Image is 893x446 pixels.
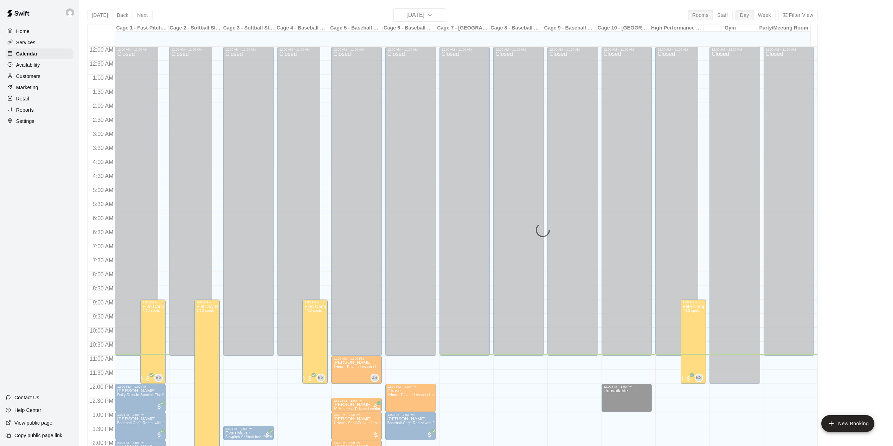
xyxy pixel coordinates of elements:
[91,201,115,207] span: 5:30 AM
[304,301,326,304] div: 9:00 AM – 12:00 PM
[157,374,163,382] span: Baseline Staff
[6,105,73,115] a: Reports
[142,301,163,304] div: 9:00 AM – 12:00 PM
[88,384,115,390] span: 12:00 PM
[602,384,652,412] div: 12:00 PM – 1:00 PM: Unavailable
[277,47,320,356] div: 12:00 AM – 11:00 AM: Closed
[14,432,62,439] p: Copy public page link
[650,25,704,32] div: High Performance Lane
[696,374,702,381] span: BS
[88,342,115,348] span: 10:30 AM
[331,356,382,384] div: 11:00 AM – 12:00 PM: Matt Burke
[6,48,73,59] div: Calendar
[550,51,596,358] div: Closed
[88,328,115,334] span: 10:00 AM
[372,403,379,410] span: All customers have paid
[88,370,115,376] span: 11:30 AM
[91,440,115,446] span: 2:00 PM
[225,435,360,439] span: Slo-pitch Softball Iron [PERSON_NAME] Machine - Cage 3 (4 People Maximum!)
[154,374,163,382] div: Baseline Staff
[493,47,544,356] div: 12:00 AM – 11:00 AM: Closed
[91,89,115,95] span: 1:30 AM
[495,51,542,358] div: Closed
[222,25,276,32] div: Cage 3 - Softball Slo-pitch Iron [PERSON_NAME] & Baseball Pitching Machine
[383,25,436,32] div: Cage 6 - Baseball Pitching Machine
[91,243,115,249] span: 7:00 AM
[604,48,650,51] div: 12:00 AM – 11:00 AM
[88,47,115,53] span: 12:00 AM
[6,82,73,93] div: Marketing
[16,118,34,125] p: Settings
[225,48,272,51] div: 12:00 AM – 11:00 AM
[329,25,383,32] div: Cage 5 - Baseball Pitching Machine
[372,374,377,381] span: JS
[489,25,543,32] div: Cage 8 - Baseball Pitching Machine
[140,300,166,384] div: 9:00 AM – 12:00 PM: Elite Camp-half Day
[6,37,73,48] a: Services
[304,309,322,313] span: 4/10 spots filled
[91,314,115,320] span: 9:30 AM
[144,375,152,382] span: All customers have paid
[695,374,703,382] div: Baseline Staff
[115,25,168,32] div: Cage 1 - Fast-Pitch Machine and Automatic Baseball Hack Attack Pitching Machine
[385,47,436,356] div: 12:00 AM – 11:00 AM: Closed
[387,51,434,358] div: Closed
[704,25,757,32] div: Gym
[387,421,498,425] span: Baseball Cage Rental with Pitching Machine (4 People Maximum!)
[333,357,380,360] div: 11:00 AM – 12:00 PM
[91,103,115,109] span: 2:00 AM
[387,413,434,417] div: 1:00 PM – 2:00 PM
[117,385,163,388] div: 12:00 PM – 1:00 PM
[264,431,271,438] span: All customers have paid
[91,300,115,306] span: 9:00 AM
[757,25,810,32] div: Party/Meeting Room
[316,374,325,382] div: Baseline Staff
[442,51,488,358] div: Closed
[91,117,115,123] span: 2:30 AM
[764,47,814,356] div: 12:00 AM – 11:00 AM: Closed
[683,309,700,313] span: 4/10 spots filled
[302,300,328,384] div: 9:00 AM – 12:00 PM: Elite Camp-half Day
[142,309,160,313] span: 4/10 spots filled
[333,51,380,358] div: Closed
[604,51,650,358] div: Closed
[91,159,115,165] span: 4:00 AM
[712,48,758,51] div: 12:00 AM – 12:00 PM
[280,48,318,51] div: 12:00 AM – 11:00 AM
[171,48,210,51] div: 12:00 AM – 11:00 AM
[156,403,163,410] span: All customers have paid
[333,441,380,445] div: 2:00 PM – 3:00 PM
[6,116,73,126] div: Settings
[91,412,115,418] span: 1:00 PM
[225,427,272,431] div: 1:30 PM – 2:00 PM
[333,421,397,425] span: 1 Hour - Semi-Private Lesson (2-on-1)
[602,47,652,356] div: 12:00 AM – 11:00 AM: Closed
[14,407,41,414] p: Help Center
[6,71,73,81] a: Customers
[197,301,218,304] div: 9:00 AM – 3:00 PM
[821,415,874,432] button: add
[225,51,272,358] div: Closed
[6,26,73,37] a: Home
[91,229,115,235] span: 6:30 AM
[766,51,812,358] div: Closed
[426,431,433,438] span: All customers have paid
[387,385,434,388] div: 12:00 PM – 1:00 PM
[16,61,40,68] p: Availability
[436,25,489,32] div: Cage 7 - [GEOGRAPHIC_DATA]
[442,48,488,51] div: 12:00 AM – 11:00 AM
[117,421,228,425] span: Baseball Cage Rental with Pitching Machine (4 People Maximum!)
[117,393,256,397] span: Daily Drop-In Special: The Best Batting Cages Near You! - 11AM-4PM WEEKDAYS
[223,47,274,356] div: 12:00 AM – 11:00 AM: Closed
[319,374,325,382] span: Baseline Staff
[64,6,79,20] div: Joe Florio
[276,25,329,32] div: Cage 4 - Baseball Pitching Machine
[681,300,706,384] div: 9:00 AM – 12:00 PM: Elite Camp-half Day
[331,47,382,356] div: 12:00 AM – 11:00 AM: Closed
[91,286,115,291] span: 8:30 AM
[197,309,214,313] span: 1/10 spots filled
